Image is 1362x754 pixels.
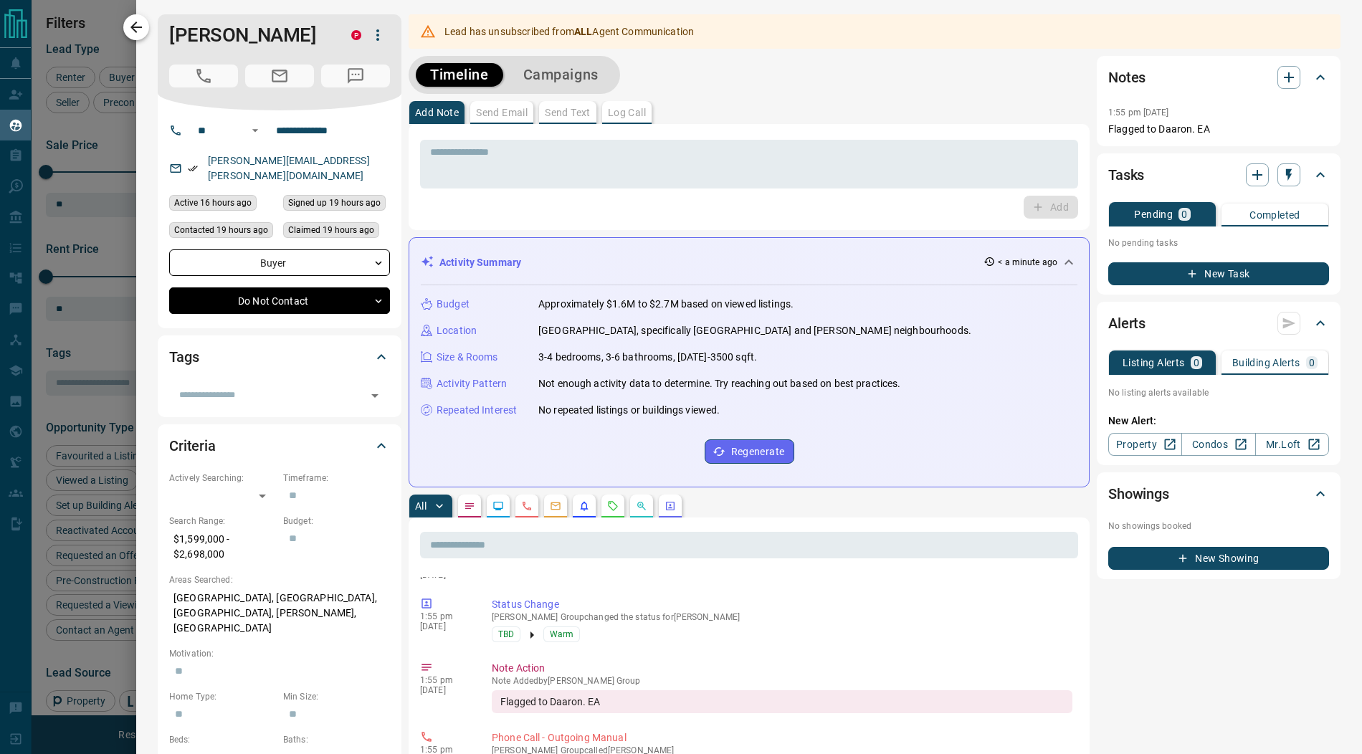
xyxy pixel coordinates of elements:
p: 0 [1309,358,1315,368]
p: 1:55 pm [DATE] [1108,108,1169,118]
button: Timeline [416,63,503,87]
a: Condos [1181,433,1255,456]
p: Status Change [492,597,1072,612]
div: Lead has unsubscribed from Agent Communication [444,19,694,44]
p: [DATE] [420,621,470,631]
div: Showings [1108,477,1329,511]
h2: Tasks [1108,163,1144,186]
p: Building Alerts [1232,358,1300,368]
p: No repeated listings or buildings viewed. [538,403,720,418]
p: Budget: [283,515,390,528]
p: 3-4 bedrooms, 3-6 bathrooms, [DATE]-3500 sqft. [538,350,757,365]
h2: Showings [1108,482,1169,505]
h1: [PERSON_NAME] [169,24,330,47]
p: No pending tasks [1108,232,1329,254]
p: Add Note [415,108,459,118]
span: Warm [550,627,573,641]
p: 0 [1194,358,1199,368]
p: Note Added by [PERSON_NAME] Group [492,676,1072,686]
svg: Notes [464,500,475,512]
button: New Showing [1108,547,1329,570]
p: New Alert: [1108,414,1329,429]
svg: Requests [607,500,619,512]
a: [PERSON_NAME][EMAIL_ADDRESS][PERSON_NAME][DOMAIN_NAME] [208,155,370,181]
p: Min Size: [283,690,390,703]
span: Signed up 19 hours ago [288,196,381,210]
p: No listing alerts available [1108,386,1329,399]
p: [GEOGRAPHIC_DATA], [GEOGRAPHIC_DATA], [GEOGRAPHIC_DATA], [PERSON_NAME], [GEOGRAPHIC_DATA] [169,586,390,640]
span: TBD [498,627,514,641]
p: [DATE] [420,685,470,695]
div: Tue Oct 14 2025 [169,195,276,215]
p: No showings booked [1108,520,1329,533]
span: Claimed 19 hours ago [288,223,374,237]
p: Approximately $1.6M to $2.7M based on viewed listings. [538,297,794,312]
div: Flagged to Daaron. EA [492,690,1072,713]
div: Do Not Contact [169,287,390,314]
p: Actively Searching: [169,472,276,485]
div: Criteria [169,429,390,463]
div: Tue Oct 14 2025 [283,195,390,215]
div: Tags [169,340,390,374]
p: [PERSON_NAME] Group changed the status for [PERSON_NAME] [492,612,1072,622]
p: $1,599,000 - $2,698,000 [169,528,276,566]
svg: Lead Browsing Activity [492,500,504,512]
p: Pending [1134,209,1173,219]
a: Mr.Loft [1255,433,1329,456]
p: Areas Searched: [169,573,390,586]
p: Note Action [492,661,1072,676]
div: Activity Summary< a minute ago [421,249,1077,276]
div: property.ca [351,30,361,40]
button: Regenerate [705,439,794,464]
p: Budget [437,297,470,312]
p: < a minute ago [998,256,1057,269]
p: Repeated Interest [437,403,517,418]
p: Phone Call - Outgoing Manual [492,730,1072,745]
div: Tasks [1108,158,1329,192]
p: Beds: [169,733,276,746]
h2: Alerts [1108,312,1146,335]
span: Email [245,65,314,87]
p: Activity Pattern [437,376,507,391]
button: Campaigns [509,63,613,87]
div: Tue Oct 14 2025 [169,222,276,242]
p: Search Range: [169,515,276,528]
button: Open [365,386,385,406]
svg: Listing Alerts [578,500,590,512]
p: Location [437,323,477,338]
p: Motivation: [169,647,390,660]
span: Call [169,65,238,87]
h2: Tags [169,345,199,368]
svg: Agent Actions [665,500,676,512]
div: Tue Oct 14 2025 [283,222,390,242]
h2: Notes [1108,66,1146,89]
p: Baths: [283,733,390,746]
p: 1:55 pm [420,675,470,685]
div: Alerts [1108,306,1329,340]
p: Activity Summary [439,255,521,270]
span: Message [321,65,390,87]
p: Listing Alerts [1123,358,1185,368]
div: Buyer [169,249,390,276]
svg: Email Verified [188,163,198,173]
svg: Opportunities [636,500,647,512]
p: All [415,501,427,511]
svg: Calls [521,500,533,512]
div: Notes [1108,60,1329,95]
p: 1:55 pm [420,611,470,621]
p: Size & Rooms [437,350,498,365]
button: New Task [1108,262,1329,285]
h2: Criteria [169,434,216,457]
button: Open [247,122,264,139]
span: Contacted 19 hours ago [174,223,268,237]
p: Timeframe: [283,472,390,485]
p: Completed [1249,210,1300,220]
p: 0 [1181,209,1187,219]
a: Property [1108,433,1182,456]
span: Active 16 hours ago [174,196,252,210]
p: Home Type: [169,690,276,703]
p: Flagged to Daaron. EA [1108,122,1329,137]
p: Not enough activity data to determine. Try reaching out based on best practices. [538,376,901,391]
svg: Emails [550,500,561,512]
strong: ALL [574,26,592,37]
